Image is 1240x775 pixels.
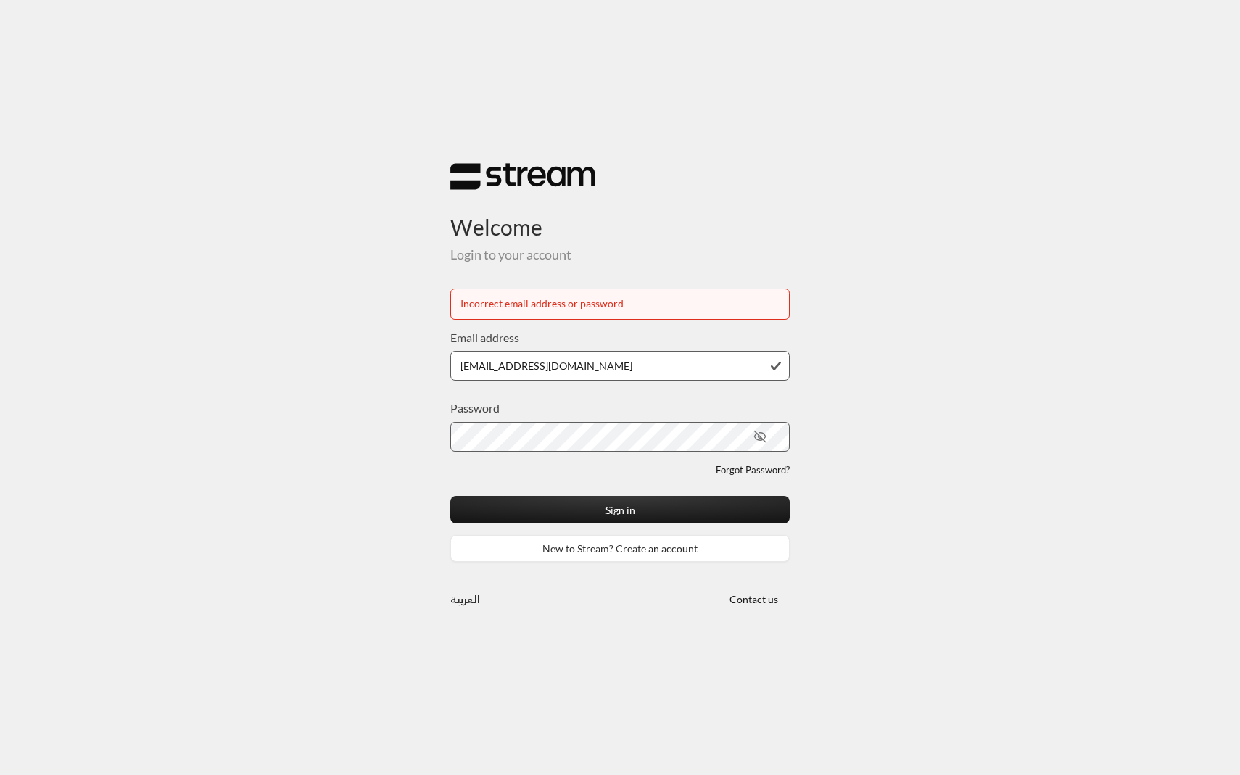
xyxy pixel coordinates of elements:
[450,586,480,613] a: العربية
[717,586,790,613] button: Contact us
[450,162,595,191] img: Stream Logo
[450,247,790,263] h5: Login to your account
[716,463,790,478] a: Forgot Password?
[450,535,790,562] a: New to Stream? Create an account
[450,351,790,381] input: Type your email here
[748,424,772,449] button: toggle password visibility
[450,399,500,417] label: Password
[460,297,780,312] div: Incorrect email address or password
[717,593,790,605] a: Contact us
[450,496,790,523] button: Sign in
[450,329,519,347] label: Email address
[450,191,790,241] h3: Welcome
